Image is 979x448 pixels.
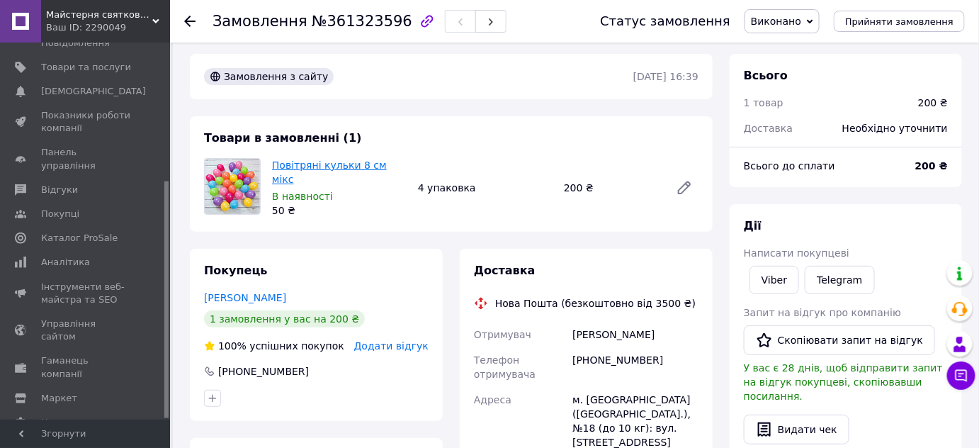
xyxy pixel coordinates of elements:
div: Статус замовлення [600,14,730,28]
div: 200 ₴ [918,96,948,110]
span: Маркет [41,392,77,405]
span: Товари та послуги [41,61,131,74]
div: [PERSON_NAME] [570,322,701,347]
span: Показники роботи компанії [41,109,131,135]
b: 200 ₴ [915,160,948,172]
a: Viber [749,266,799,294]
button: Скопіювати запит на відгук [744,325,935,355]
span: У вас є 28 днів, щоб відправити запит на відгук покупцеві, скопіювавши посилання. [744,362,943,402]
button: Видати чек [744,415,849,444]
time: [DATE] 16:39 [633,71,698,82]
span: Інструменти веб-майстра та SEO [41,281,131,306]
span: Прийняти замовлення [845,16,953,27]
div: Нова Пошта (безкоштовно від 3500 ₴) [492,296,699,310]
span: [DEMOGRAPHIC_DATA] [41,85,146,98]
span: Запит на відгук про компанію [744,307,901,318]
span: Написати покупцеві [744,247,849,259]
span: Дії [744,219,762,233]
div: 200 ₴ [558,178,664,198]
span: Майстерня святкового декору "SunnyDecor" [46,9,152,21]
span: Виконано [751,16,801,27]
button: Прийняти замовлення [834,11,965,32]
span: Аналітика [41,256,90,269]
a: Повітряні кульки 8 см мікс [272,159,387,185]
span: Покупець [204,264,268,277]
div: Замовлення з сайту [204,68,334,85]
span: Телефон отримувача [474,354,536,380]
div: [PHONE_NUMBER] [217,364,310,379]
div: Повернутися назад [184,14,196,28]
span: Гаманець компанії [41,354,131,380]
span: 100% [218,340,247,352]
span: Управління сайтом [41,318,131,343]
span: №361323596 [312,13,412,30]
span: Адреса [474,394,511,405]
span: Замовлення [213,13,307,30]
span: Каталог ProSale [41,232,118,245]
span: Повідомлення [41,37,110,50]
div: 4 упаковка [412,178,558,198]
span: В наявності [272,191,333,202]
span: Панель управління [41,146,131,172]
span: Всього [744,69,788,82]
div: 1 замовлення у вас на 200 ₴ [204,310,365,327]
a: Редагувати [670,174,698,202]
span: 1 товар [744,97,783,108]
span: Додати відгук [354,340,429,352]
img: Повітряні кульки 8 см мікс [205,159,260,214]
span: Всього до сплати [744,160,835,172]
div: [PHONE_NUMBER] [570,347,701,387]
div: 50 ₴ [272,203,407,218]
div: Необхідно уточнити [834,113,956,144]
button: Чат з покупцем [947,362,975,390]
span: Доставка [474,264,536,277]
a: [PERSON_NAME] [204,292,286,303]
span: Налаштування [41,416,113,429]
span: Покупці [41,208,79,220]
span: Товари в замовленні (1) [204,131,362,145]
span: Отримувач [474,329,531,340]
div: успішних покупок [204,339,344,353]
a: Telegram [805,266,874,294]
span: Відгуки [41,184,78,196]
div: Ваш ID: 2290049 [46,21,170,34]
span: Доставка [744,123,793,134]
